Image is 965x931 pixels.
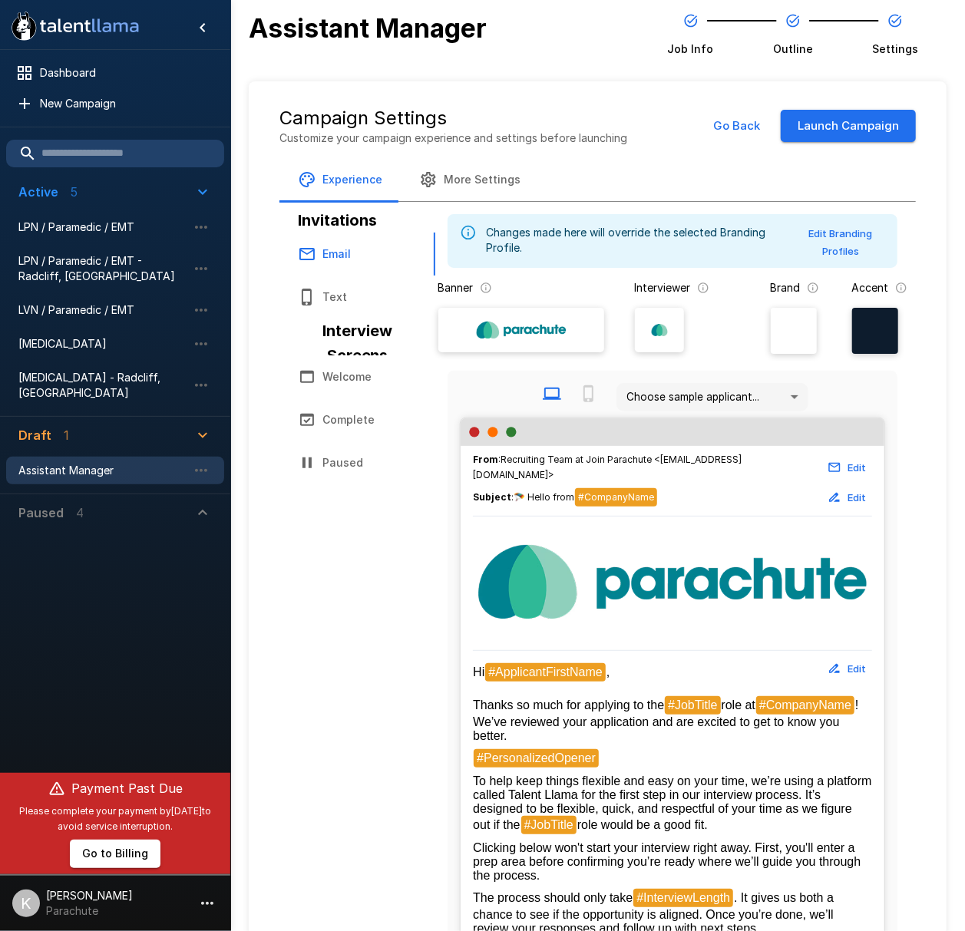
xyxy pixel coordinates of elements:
[438,308,604,352] label: Banner Logo
[279,106,627,130] h5: Campaign Settings
[852,280,889,295] p: Accent
[486,219,778,263] div: Changes made here will override the selected Branding Profile.
[823,657,872,681] button: Edit
[279,130,627,146] p: Customize your campaign experience and settings before launching
[521,816,577,834] span: #JobTitle
[279,276,435,319] button: Text
[665,696,720,715] span: #JobTitle
[577,818,708,831] span: role would be a good fit.
[473,532,872,632] img: Talent Llama
[473,452,823,483] span: : Recruiting Team at Join Parachute <[EMAIL_ADDRESS][DOMAIN_NAME]>
[575,488,657,507] span: #CompanyName
[823,486,872,510] button: Edit
[606,665,610,678] span: ,
[473,454,498,465] b: From
[473,665,484,678] span: Hi
[895,282,907,294] svg: The primary color for buttons in branded interviews and emails. It should be a color that complem...
[279,233,435,276] button: Email
[279,158,401,201] button: Experience
[807,282,819,294] svg: The background color for branded interviews and emails. It should be a color that complements you...
[705,110,768,142] button: Go Back
[773,41,813,57] span: Outline
[279,355,435,398] button: Welcome
[485,663,606,682] span: #ApplicantFirstName
[473,891,633,904] span: The process should only take
[771,280,801,295] p: Brand
[648,319,671,342] img: parachute_avatar.png
[633,889,733,907] span: #InterviewLength
[790,222,891,263] button: Edit Branding Profiles
[668,41,714,57] span: Job Info
[438,280,474,295] p: Banner
[279,398,435,441] button: Complete
[872,41,918,57] span: Settings
[473,698,862,742] span: ! We’ve reviewed your application and are excited to get to know you better.
[514,491,574,503] span: 🪂 Hello from
[279,441,435,484] button: Paused
[722,698,755,711] span: role at
[635,280,691,295] p: Interviewer
[473,841,864,882] span: Clicking below won't start your interview right away. First, you'll enter a prep area before conf...
[474,749,599,768] span: #PersonalizedOpener
[823,456,872,480] button: Edit
[473,491,511,503] b: Subject
[616,383,808,412] div: Choose sample applicant...
[473,774,875,831] span: To help keep things flexible and easy on your time, we’re using a platform called Talent Llama fo...
[475,319,567,342] img: Banner Logo
[473,698,664,711] span: Thanks so much for applying to the
[781,110,916,142] button: Launch Campaign
[249,12,487,44] b: Assistant Manager
[697,282,709,294] svg: The image that will show next to questions in your candidate interviews. It must be square and at...
[473,488,658,507] span: :
[401,158,539,201] button: More Settings
[480,282,492,294] svg: The banner version of your logo. Using your logo will enable customization of brand and accent co...
[756,696,854,715] span: #CompanyName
